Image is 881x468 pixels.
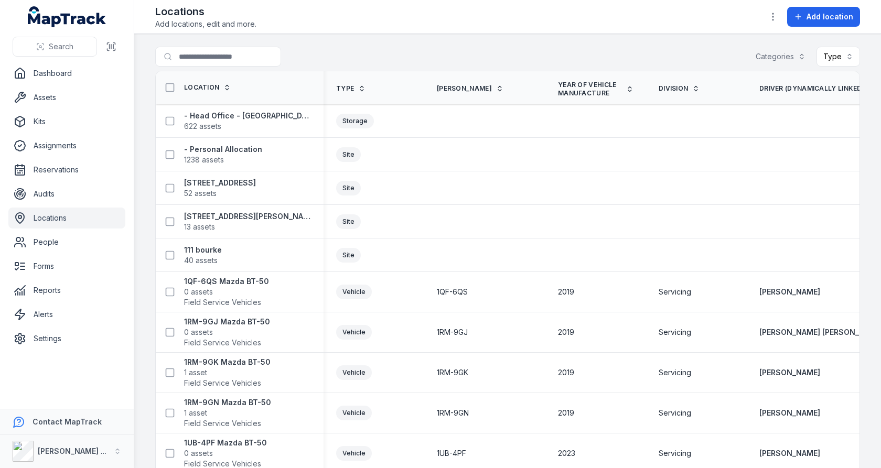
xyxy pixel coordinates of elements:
span: 1RM-9GJ [437,327,468,338]
span: 2019 [558,327,574,338]
span: 2019 [558,408,574,418]
a: Locations [8,208,125,228]
span: 1RM-9GN [437,408,469,418]
span: 52 assets [184,188,217,199]
a: Type [336,84,366,93]
a: Reservations [8,159,125,180]
a: Year of Vehicle Manufacture [558,81,633,97]
span: 2019 [558,367,574,378]
a: Audits [8,183,125,204]
a: [PERSON_NAME] [759,408,820,418]
strong: 1RM-9GK Mazda BT-50 [184,357,271,367]
a: 1QF-6QS Mazda BT-500 assetsField Service Vehicles [184,276,269,308]
strong: 1RM-9GJ Mazda BT-50 [184,317,270,327]
span: 1RM-9GK [437,367,468,378]
span: Servicing [659,408,691,418]
span: Add locations, edit and more. [155,19,256,29]
div: Site [336,248,361,263]
button: Type [816,47,860,67]
a: Alerts [8,304,125,325]
span: 13 assets [184,222,215,232]
span: Field Service Vehicles [184,418,261,429]
span: 1 asset [184,367,207,378]
a: 111 bourke40 assets [184,245,222,266]
a: Driver (Dynamically linked) [759,84,876,93]
span: Driver (Dynamically linked) [759,84,865,93]
span: Location [184,83,219,92]
strong: 1QF-6QS Mazda BT-50 [184,276,269,287]
span: 2023 [558,448,575,459]
span: 0 assets [184,287,213,297]
strong: [STREET_ADDRESS] [184,178,256,188]
span: 0 assets [184,327,213,338]
button: Categories [749,47,812,67]
div: Site [336,147,361,162]
span: 1238 assets [184,155,224,165]
span: Servicing [659,287,691,297]
span: 1 asset [184,408,207,418]
a: [PERSON_NAME] [437,84,503,93]
strong: - Head Office - [GEOGRAPHIC_DATA] [184,111,311,121]
span: 0 assets [184,448,213,459]
a: [PERSON_NAME] [759,448,820,459]
div: Vehicle [336,446,372,461]
a: Reports [8,280,125,301]
span: Search [49,41,73,52]
a: Settings [8,328,125,349]
span: Servicing [659,448,691,459]
a: [STREET_ADDRESS]52 assets [184,178,256,199]
span: Division [659,84,688,93]
a: Forms [8,256,125,277]
span: Field Service Vehicles [184,297,261,308]
a: [STREET_ADDRESS][PERSON_NAME]13 assets [184,211,311,232]
strong: [PERSON_NAME] Air [38,447,111,455]
div: Vehicle [336,285,372,299]
strong: - Personal Allocation [184,144,262,155]
span: Type [336,84,354,93]
strong: 1UB-4PF Mazda BT-50 [184,438,267,448]
strong: [STREET_ADDRESS][PERSON_NAME] [184,211,311,222]
strong: Contact MapTrack [33,417,102,426]
a: Division [659,84,700,93]
div: Site [336,214,361,229]
span: 1QF-6QS [437,287,468,297]
a: - Head Office - [GEOGRAPHIC_DATA]622 assets [184,111,311,132]
a: Assignments [8,135,125,156]
span: Year of Vehicle Manufacture [558,81,622,97]
span: Add location [807,12,853,22]
button: Add location [787,7,860,27]
div: Vehicle [336,406,372,420]
div: Vehicle [336,325,372,340]
span: 622 assets [184,121,221,132]
span: Field Service Vehicles [184,338,261,348]
div: Storage [336,114,374,128]
div: Site [336,181,361,195]
span: 1UB-4PF [437,448,466,459]
a: Location [184,83,231,92]
a: MapTrack [28,6,106,27]
strong: 111 bourke [184,245,222,255]
a: Assets [8,87,125,108]
span: 40 assets [184,255,218,266]
span: Field Service Vehicles [184,378,261,388]
span: Servicing [659,367,691,378]
a: [PERSON_NAME] [759,287,820,297]
span: Servicing [659,327,691,338]
a: - Personal Allocation1238 assets [184,144,262,165]
h2: Locations [155,4,256,19]
span: [PERSON_NAME] [437,84,492,93]
a: 1RM-9GJ Mazda BT-500 assetsField Service Vehicles [184,317,270,348]
button: Search [13,37,97,57]
a: 1RM-9GN Mazda BT-501 assetField Service Vehicles [184,397,271,429]
a: Dashboard [8,63,125,84]
a: [PERSON_NAME] [759,367,820,378]
a: People [8,232,125,253]
span: 2019 [558,287,574,297]
div: Vehicle [336,365,372,380]
a: Kits [8,111,125,132]
a: 1RM-9GK Mazda BT-501 assetField Service Vehicles [184,357,271,388]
